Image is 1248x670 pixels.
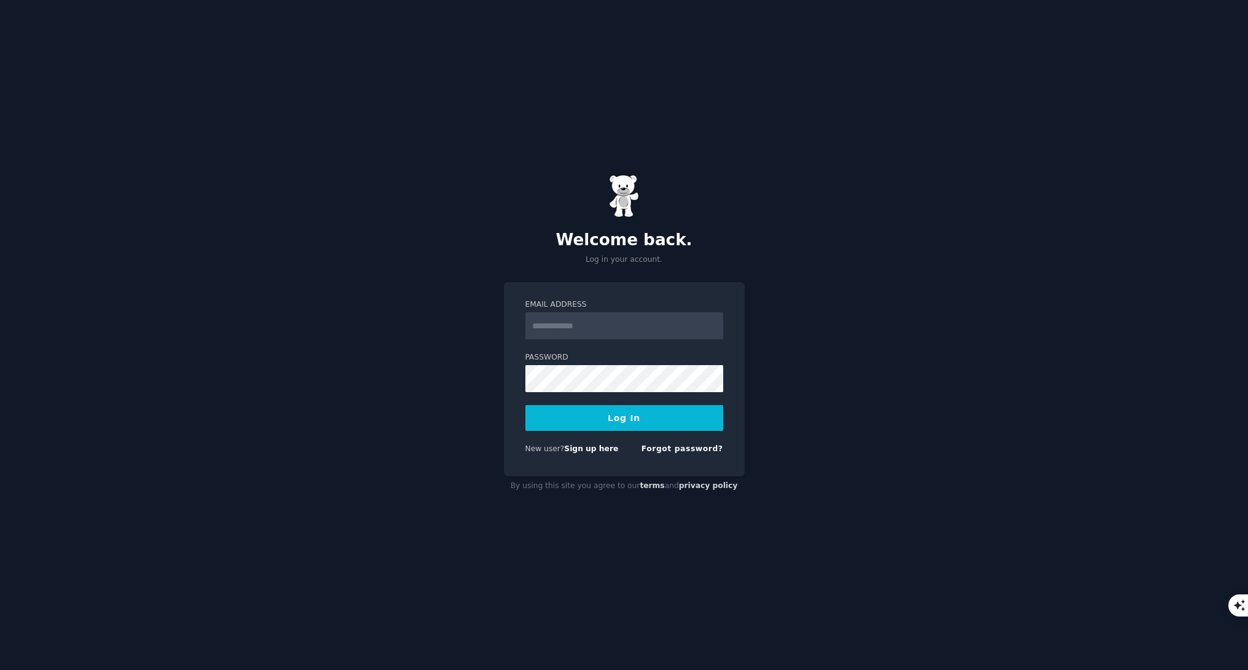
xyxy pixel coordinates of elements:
[679,481,738,490] a: privacy policy
[504,476,745,496] div: By using this site you agree to our and
[640,481,664,490] a: terms
[504,231,745,250] h2: Welcome back.
[564,444,618,453] a: Sign up here
[525,352,723,363] label: Password
[525,405,723,431] button: Log In
[525,444,565,453] span: New user?
[642,444,723,453] a: Forgot password?
[504,254,745,266] p: Log in your account.
[609,175,640,218] img: Gummy Bear
[525,299,723,310] label: Email Address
